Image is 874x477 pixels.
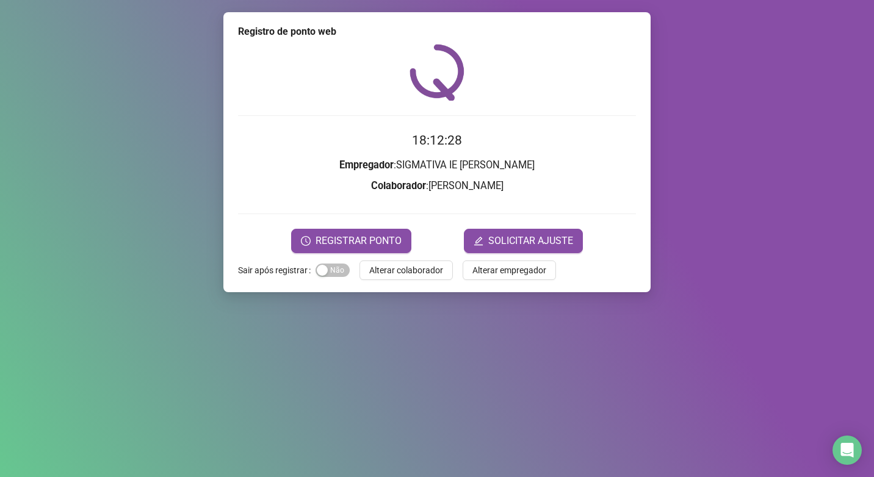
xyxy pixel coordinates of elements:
[371,180,426,192] strong: Colaborador
[238,260,316,280] label: Sair após registrar
[301,236,311,246] span: clock-circle
[291,229,411,253] button: REGISTRAR PONTO
[464,229,583,253] button: editSOLICITAR AJUSTE
[316,234,402,248] span: REGISTRAR PONTO
[488,234,573,248] span: SOLICITAR AJUSTE
[463,260,556,280] button: Alterar empregador
[412,133,462,148] time: 18:12:28
[238,157,636,173] h3: : SIGMATIVA IE [PERSON_NAME]
[410,44,464,101] img: QRPoint
[238,178,636,194] h3: : [PERSON_NAME]
[369,264,443,277] span: Alterar colaborador
[238,24,636,39] div: Registro de ponto web
[832,436,862,465] div: Open Intercom Messenger
[339,159,394,171] strong: Empregador
[359,260,453,280] button: Alterar colaborador
[472,264,546,277] span: Alterar empregador
[474,236,483,246] span: edit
